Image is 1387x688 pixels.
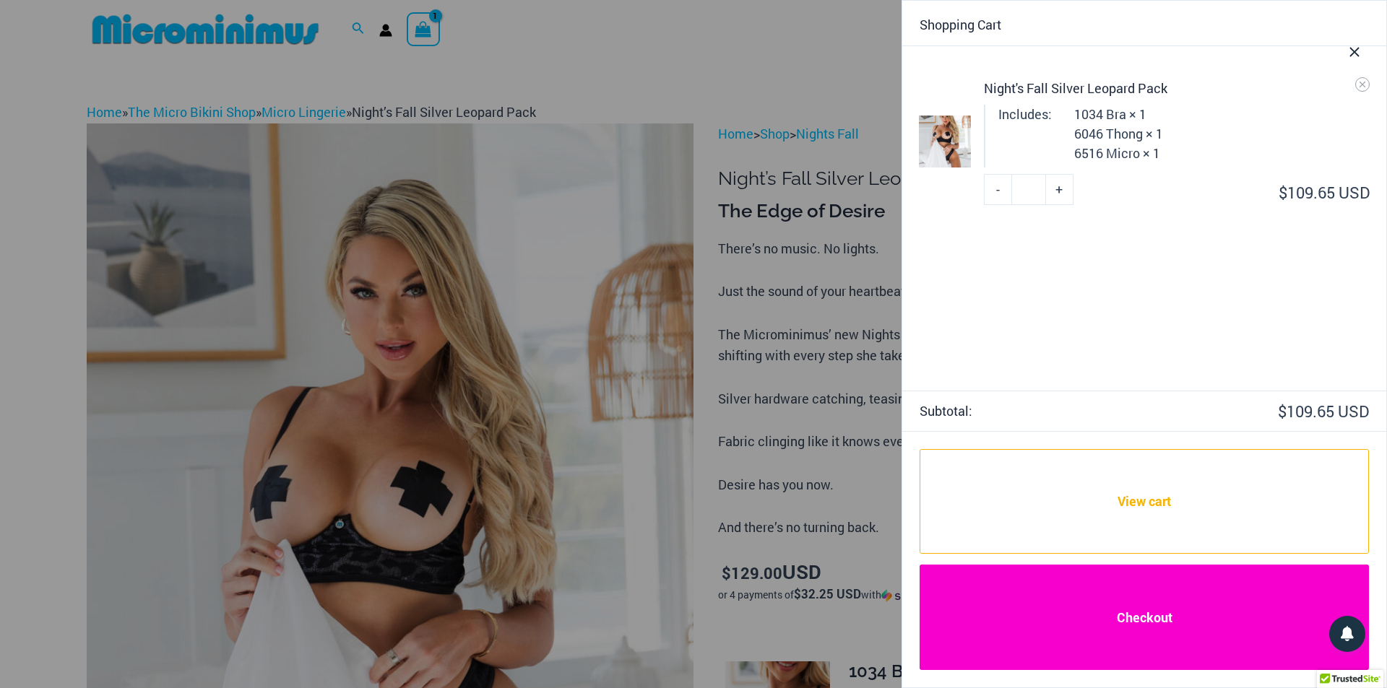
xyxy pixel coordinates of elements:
[984,79,1369,98] a: Night's Fall Silver Leopard Pack
[919,116,971,167] img: Nights Fall Silver Leopard 1036 Bra 6046 Thong 09v2
[920,449,1369,553] a: View cart
[1279,182,1370,203] bdi: 109.65 USD
[984,174,1011,204] a: -
[1074,105,1163,163] p: 1034 Bra × 1 6046 Thong × 1 6516 Micro × 1
[920,565,1369,670] a: Checkout
[1355,77,1370,92] a: Remove Night's Fall Silver Leopard Pack from cart
[998,105,1052,128] dt: Includes:
[1011,174,1045,204] input: Product quantity
[1278,401,1287,422] span: $
[920,18,1369,31] div: Shopping Cart
[920,401,1142,422] strong: Subtotal:
[1046,174,1073,204] a: +
[1279,182,1287,203] span: $
[1323,12,1386,84] button: Close Cart Drawer
[1278,401,1369,422] bdi: 109.65 USD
